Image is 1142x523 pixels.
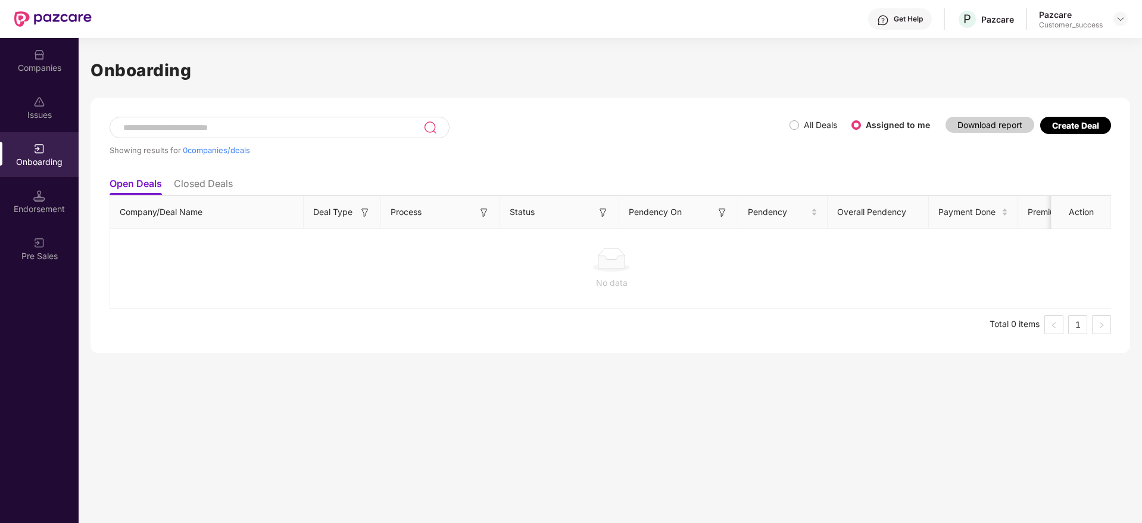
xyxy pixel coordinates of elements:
[1068,315,1087,334] li: 1
[877,14,889,26] img: svg+xml;base64,PHN2ZyBpZD0iSGVscC0zMngzMiIgeG1sbnM9Imh0dHA6Ly93d3cudzMub3JnLzIwMDAvc3ZnIiB3aWR0aD...
[110,196,304,229] th: Company/Deal Name
[1052,120,1099,130] div: Create Deal
[1051,196,1111,229] th: Action
[981,14,1014,25] div: Pazcare
[866,120,930,130] label: Assigned to me
[946,117,1034,133] button: Download report
[1050,322,1057,329] span: left
[33,49,45,61] img: svg+xml;base64,PHN2ZyBpZD0iQ29tcGFuaWVzIiB4bWxucz0iaHR0cDovL3d3dy53My5vcmcvMjAwMC9zdmciIHdpZHRoPS...
[629,206,682,219] span: Pendency On
[174,178,233,195] li: Closed Deals
[1018,196,1096,229] th: Premium Paid
[120,276,1103,289] div: No data
[478,207,490,219] img: svg+xml;base64,PHN2ZyB3aWR0aD0iMTYiIGhlaWdodD0iMTYiIHZpZXdCb3g9IjAgMCAxNiAxNiIgZmlsbD0ibm9uZSIgeG...
[929,196,1018,229] th: Payment Done
[748,206,809,219] span: Pendency
[391,206,422,219] span: Process
[183,145,250,155] span: 0 companies/deals
[110,178,162,195] li: Open Deals
[963,12,971,26] span: P
[1092,315,1111,334] li: Next Page
[990,315,1040,334] li: Total 0 items
[738,196,828,229] th: Pendency
[804,120,837,130] label: All Deals
[938,206,999,219] span: Payment Done
[1039,9,1103,20] div: Pazcare
[597,207,609,219] img: svg+xml;base64,PHN2ZyB3aWR0aD0iMTYiIGhlaWdodD0iMTYiIHZpZXdCb3g9IjAgMCAxNiAxNiIgZmlsbD0ibm9uZSIgeG...
[423,120,437,135] img: svg+xml;base64,PHN2ZyB3aWR0aD0iMjQiIGhlaWdodD0iMjUiIHZpZXdCb3g9IjAgMCAyNCAyNSIgZmlsbD0ibm9uZSIgeG...
[14,11,92,27] img: New Pazcare Logo
[1044,315,1063,334] li: Previous Page
[510,206,535,219] span: Status
[1116,14,1125,24] img: svg+xml;base64,PHN2ZyBpZD0iRHJvcGRvd24tMzJ4MzIiIHhtbG5zPSJodHRwOi8vd3d3LnczLm9yZy8yMDAwL3N2ZyIgd2...
[91,57,1130,83] h1: Onboarding
[1069,316,1087,334] a: 1
[1092,315,1111,334] button: right
[1039,20,1103,30] div: Customer_success
[33,143,45,155] img: svg+xml;base64,PHN2ZyB3aWR0aD0iMjAiIGhlaWdodD0iMjAiIHZpZXdCb3g9IjAgMCAyMCAyMCIgZmlsbD0ibm9uZSIgeG...
[313,206,352,219] span: Deal Type
[1098,322,1105,329] span: right
[716,207,728,219] img: svg+xml;base64,PHN2ZyB3aWR0aD0iMTYiIGhlaWdodD0iMTYiIHZpZXdCb3g9IjAgMCAxNiAxNiIgZmlsbD0ibm9uZSIgeG...
[33,190,45,202] img: svg+xml;base64,PHN2ZyB3aWR0aD0iMTQuNSIgaGVpZ2h0PSIxNC41IiB2aWV3Qm94PSIwIDAgMTYgMTYiIGZpbGw9Im5vbm...
[33,237,45,249] img: svg+xml;base64,PHN2ZyB3aWR0aD0iMjAiIGhlaWdodD0iMjAiIHZpZXdCb3g9IjAgMCAyMCAyMCIgZmlsbD0ibm9uZSIgeG...
[33,96,45,108] img: svg+xml;base64,PHN2ZyBpZD0iSXNzdWVzX2Rpc2FibGVkIiB4bWxucz0iaHR0cDovL3d3dy53My5vcmcvMjAwMC9zdmciIH...
[1044,315,1063,334] button: left
[828,196,929,229] th: Overall Pendency
[359,207,371,219] img: svg+xml;base64,PHN2ZyB3aWR0aD0iMTYiIGhlaWdodD0iMTYiIHZpZXdCb3g9IjAgMCAxNiAxNiIgZmlsbD0ibm9uZSIgeG...
[110,145,790,155] div: Showing results for
[894,14,923,24] div: Get Help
